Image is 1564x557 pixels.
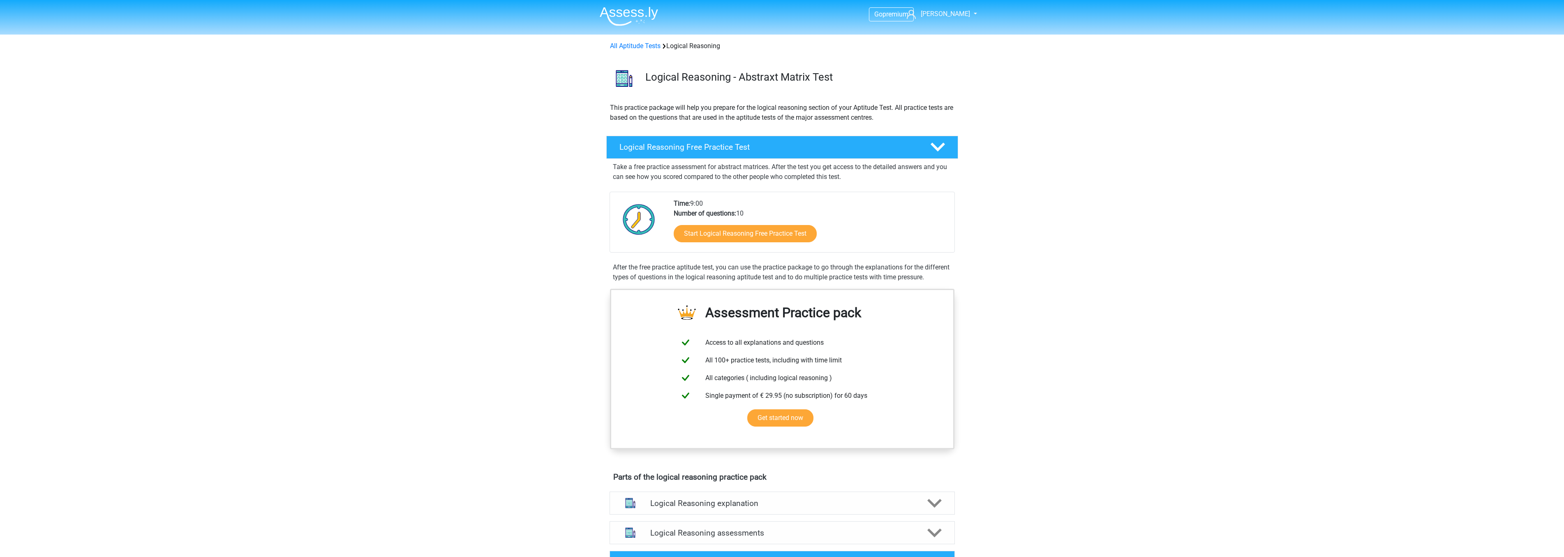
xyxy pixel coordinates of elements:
[610,103,954,123] p: This practice package will help you prepare for the logical reasoning section of your Aptitude Te...
[618,199,660,240] img: Clock
[874,10,882,18] span: Go
[747,409,813,427] a: Get started now
[613,162,952,182] p: Take a free practice assessment for abstract matrices. After the test you get access to the detai...
[607,61,642,96] img: logical reasoning
[674,209,736,217] b: Number of questions:
[882,10,908,18] span: premium
[903,9,971,19] a: [PERSON_NAME]
[606,521,958,544] a: assessments Logical Reasoning assessments
[674,200,690,207] b: Time:
[610,262,955,282] div: After the free practice aptitude test, you can use the practice package to go through the explana...
[600,7,658,26] img: Assessly
[650,528,914,538] h4: Logical Reasoning assessments
[613,472,951,482] h4: Parts of the logical reasoning practice pack
[668,199,954,252] div: 9:00 10
[674,225,817,242] a: Start Logical Reasoning Free Practice Test
[869,9,913,20] a: Gopremium
[620,522,641,543] img: logical reasoning assessments
[645,71,952,84] h3: Logical Reasoning - Abstraxt Matrix Test
[620,492,641,513] img: logical reasoning explanations
[606,492,958,515] a: explanations Logical Reasoning explanation
[921,10,970,18] span: [PERSON_NAME]
[610,42,661,50] a: All Aptitude Tests
[603,136,961,159] a: Logical Reasoning Free Practice Test
[619,142,917,152] h4: Logical Reasoning Free Practice Test
[607,41,958,51] div: Logical Reasoning
[650,499,914,508] h4: Logical Reasoning explanation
